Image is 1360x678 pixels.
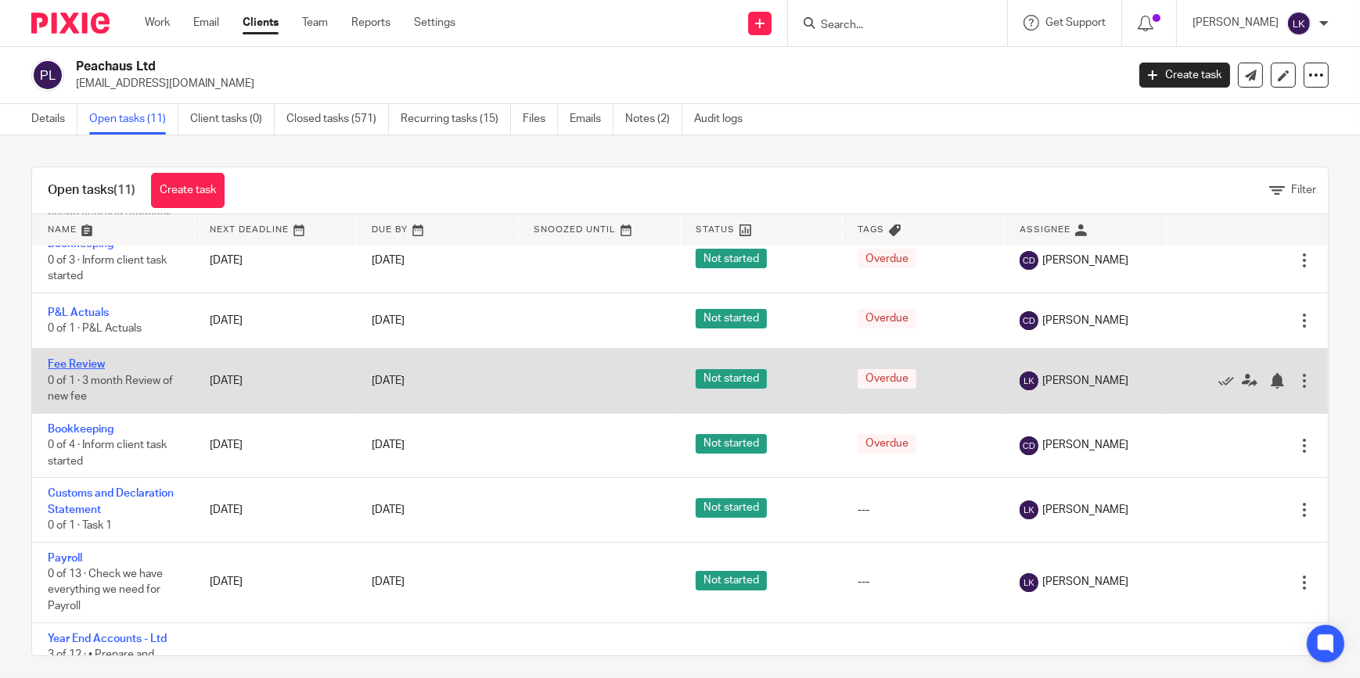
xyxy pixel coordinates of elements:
span: 0 of 1 · 3 month Review of new fee [48,375,173,403]
img: svg%3E [1020,436,1038,455]
a: Reports [351,15,390,30]
a: Create task [1139,63,1230,88]
img: svg%3E [1020,371,1038,390]
img: svg%3E [1286,11,1311,36]
span: Not started [696,369,767,389]
p: [PERSON_NAME] [1193,15,1279,30]
span: 0 of 1 · Task 1 [48,520,112,531]
span: Status [696,225,736,234]
a: Team [302,15,328,30]
span: Overdue [858,434,916,454]
span: Not started [696,249,767,268]
a: Notes (2) [625,104,682,135]
a: Client tasks (0) [190,104,275,135]
td: [DATE] [194,413,356,477]
span: [DATE] [372,440,405,451]
span: 0 of 4 · Inform client task started [48,439,167,467]
span: [PERSON_NAME] [1042,437,1128,453]
span: [DATE] [372,375,405,386]
a: Work [145,15,170,30]
h2: Peachaus Ltd [76,59,908,75]
a: Recurring tasks (15) [401,104,511,135]
a: Fee Review [48,359,105,370]
a: P&L Actuals [48,307,109,318]
a: Bookkeeping [48,424,113,435]
span: Not started [696,498,767,518]
span: [PERSON_NAME] [1042,313,1128,328]
span: [DATE] [372,504,405,515]
span: [PERSON_NAME] [1042,253,1128,268]
span: Overdue [858,249,916,268]
span: Not started [696,434,767,454]
span: Filter [1291,185,1316,196]
td: [DATE] [194,349,356,413]
span: Tags [858,225,885,234]
span: 0 of 3 · Inform client task started [48,255,167,282]
div: --- [858,574,988,590]
p: [EMAIL_ADDRESS][DOMAIN_NAME] [76,76,1116,91]
a: Create task [151,173,225,208]
img: svg%3E [31,59,64,91]
div: --- [858,502,988,518]
span: [PERSON_NAME] [1042,502,1128,518]
span: [DATE] [372,576,405,587]
span: (11) [113,184,135,196]
img: svg%3E [1020,311,1038,330]
a: Settings [414,15,455,30]
span: Overdue [858,309,916,328]
a: Details [31,104,77,135]
h1: Open tasks [48,182,135,199]
a: Open tasks (11) [89,104,178,135]
a: Payroll [48,553,82,564]
span: Not started [696,309,767,328]
img: svg%3E [1020,251,1038,270]
span: Get Support [1045,17,1106,28]
td: [DATE] [194,542,356,622]
a: Year End Accounts - Ltd [48,633,167,644]
a: Audit logs [694,104,754,135]
td: [DATE] [194,228,356,292]
span: [PERSON_NAME] [1042,574,1128,590]
span: Not started [696,571,767,590]
a: Customs and Declaration Statement [48,488,174,515]
a: Clients [243,15,279,30]
span: 0 of 1 · P&L Actuals [48,323,142,334]
input: Search [819,19,960,33]
span: Overdue [858,369,916,389]
span: [PERSON_NAME] [1042,373,1128,389]
span: [DATE] [372,255,405,266]
a: Emails [570,104,613,135]
a: Closed tasks (571) [286,104,389,135]
a: Email [193,15,219,30]
img: svg%3E [1020,500,1038,519]
a: Files [523,104,558,135]
td: [DATE] [194,292,356,348]
span: [DATE] [372,315,405,326]
span: Snoozed Until [534,225,617,234]
img: svg%3E [1020,573,1038,592]
span: 0 of 13 · Check we have everything we need for Payroll [48,569,163,612]
td: [DATE] [194,478,356,542]
a: Mark as done [1218,373,1242,389]
img: Pixie [31,13,110,34]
